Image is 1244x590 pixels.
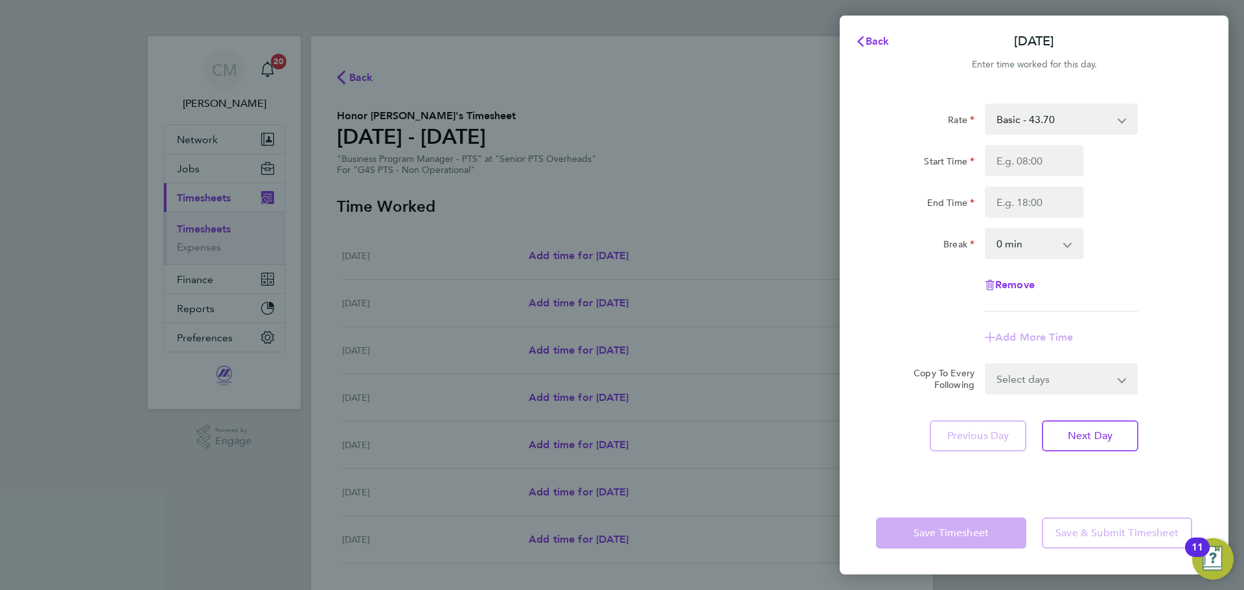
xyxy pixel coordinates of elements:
button: Back [842,28,903,54]
label: Rate [948,114,974,130]
button: Open Resource Center, 11 new notifications [1192,538,1234,580]
button: Remove [985,280,1035,290]
span: Remove [995,278,1035,291]
div: 11 [1192,547,1203,564]
label: Copy To Every Following [903,367,974,391]
input: E.g. 08:00 [985,145,1083,176]
div: Enter time worked for this day. [840,57,1228,73]
label: Start Time [924,155,974,171]
p: [DATE] [1014,32,1054,51]
label: Break [943,238,974,254]
input: E.g. 18:00 [985,187,1083,218]
span: Next Day [1068,429,1112,442]
label: End Time [927,197,974,212]
button: Next Day [1042,420,1138,451]
span: Back [866,35,890,47]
